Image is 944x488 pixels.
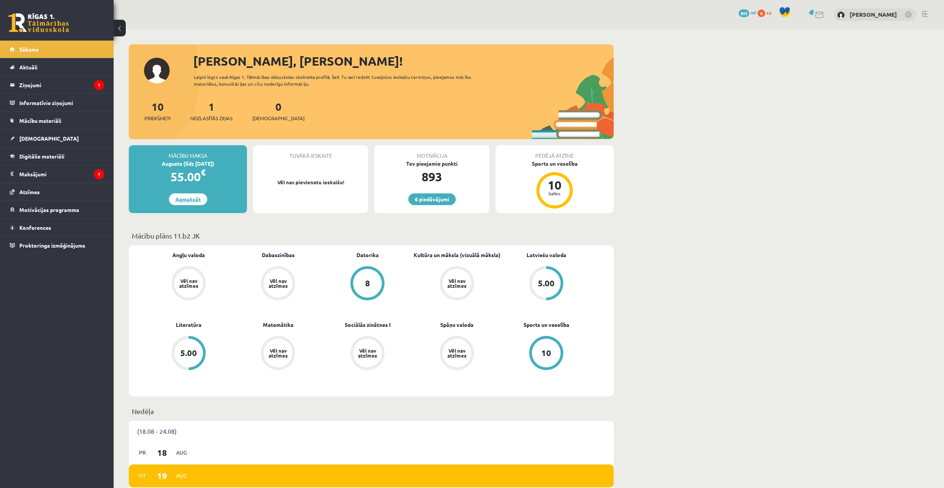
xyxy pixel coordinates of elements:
[19,135,79,142] span: [DEMOGRAPHIC_DATA]
[10,147,104,165] a: Digitālie materiāli
[543,191,566,196] div: balles
[10,94,104,111] a: Informatīvie ziņojumi
[194,74,485,87] div: Laipni lūgts savā Rīgas 1. Tālmācības vidusskolas skolnieka profilā. Šeit Tu vari redzēt tuvojošo...
[233,336,323,372] a: Vēl nav atzīmes
[144,266,233,302] a: Vēl nav atzīmes
[374,168,489,186] div: 893
[408,193,456,205] a: 6 piedāvājumi
[19,64,38,71] span: Aktuāli
[19,188,40,195] span: Atzīmes
[502,266,591,302] a: 5.00
[178,278,199,288] div: Vēl nav atzīmes
[850,11,897,18] a: [PERSON_NAME]
[144,115,170,122] span: Priekšmeti
[132,406,611,416] p: Nedēļa
[541,349,551,357] div: 10
[267,278,289,288] div: Vēl nav atzīmes
[94,80,104,90] i: 1
[412,336,502,372] a: Vēl nav atzīmes
[495,145,614,160] div: Pēdējā atzīme
[739,9,756,16] a: 893 mP
[10,165,104,183] a: Maksājumi1
[412,266,502,302] a: Vēl nav atzīmes
[252,115,305,122] span: [DEMOGRAPHIC_DATA]
[8,13,69,32] a: Rīgas 1. Tālmācības vidusskola
[837,11,845,19] img: Jeļizaveta Kamenska
[19,46,39,53] span: Sākums
[263,321,294,329] a: Matemātika
[169,193,207,205] a: Apmaksāt
[201,167,206,178] span: €
[132,231,611,241] p: Mācību plāns 11.b2 JK
[262,251,295,259] a: Dabaszinības
[357,348,378,358] div: Vēl nav atzīmes
[10,112,104,129] a: Mācību materiāli
[129,160,247,168] div: Augusts (līdz [DATE])
[10,58,104,76] a: Aktuāli
[150,469,174,482] span: 19
[252,100,305,122] a: 0[DEMOGRAPHIC_DATA]
[766,9,771,16] span: xp
[10,130,104,147] a: [DEMOGRAPHIC_DATA]
[356,251,379,259] a: Datorika
[495,160,614,168] div: Sports un veselība
[233,266,323,302] a: Vēl nav atzīmes
[172,251,205,259] a: Angļu valoda
[19,242,85,249] span: Proktoringa izmēģinājums
[150,446,174,459] span: 18
[180,349,197,357] div: 5.00
[495,160,614,210] a: Sports un veselība 10 balles
[134,447,150,458] span: Pr
[10,183,104,201] a: Atzīmes
[173,447,189,458] span: Aug
[173,470,189,482] span: Aug
[19,165,104,183] legend: Maksājumi
[446,278,467,288] div: Vēl nav atzīmes
[19,153,64,160] span: Digitālie materiāli
[374,145,489,160] div: Motivācija
[527,251,566,259] a: Latviešu valoda
[374,160,489,168] div: Tev pieejamie punkti
[19,94,104,111] legend: Informatīvie ziņojumi
[19,76,104,94] legend: Ziņojumi
[524,321,569,329] a: Sports un veselība
[758,9,775,16] a: 0 xp
[19,224,51,231] span: Konferences
[750,9,756,16] span: mP
[19,206,79,213] span: Motivācijas programma
[323,336,412,372] a: Vēl nav atzīmes
[144,100,170,122] a: 10Priekšmeti
[440,321,474,329] a: Spāņu valoda
[10,219,104,236] a: Konferences
[129,421,614,441] div: (18.08 - 24.08)
[193,52,614,70] div: [PERSON_NAME], [PERSON_NAME]!
[129,168,247,186] div: 55.00
[10,201,104,218] a: Motivācijas programma
[10,237,104,254] a: Proktoringa izmēģinājums
[543,179,566,191] div: 10
[345,321,391,329] a: Sociālās zinātnes I
[19,117,61,124] span: Mācību materiāli
[10,76,104,94] a: Ziņojumi1
[129,145,247,160] div: Mācību maksa
[446,348,467,358] div: Vēl nav atzīmes
[190,100,233,122] a: 1Neizlasītās ziņas
[323,266,412,302] a: 8
[176,321,202,329] a: Literatūra
[739,9,749,17] span: 893
[253,145,368,160] div: Tuvākā ieskaite
[94,169,104,179] i: 1
[365,279,370,287] div: 8
[414,251,500,259] a: Kultūra un māksla (vizuālā māksla)
[134,470,150,482] span: Ot
[267,348,289,358] div: Vēl nav atzīmes
[502,336,591,372] a: 10
[144,336,233,372] a: 5.00
[758,9,765,17] span: 0
[10,41,104,58] a: Sākums
[257,179,364,186] p: Vēl nav pievienotu ieskaišu!
[538,279,555,287] div: 5.00
[190,115,233,122] span: Neizlasītās ziņas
